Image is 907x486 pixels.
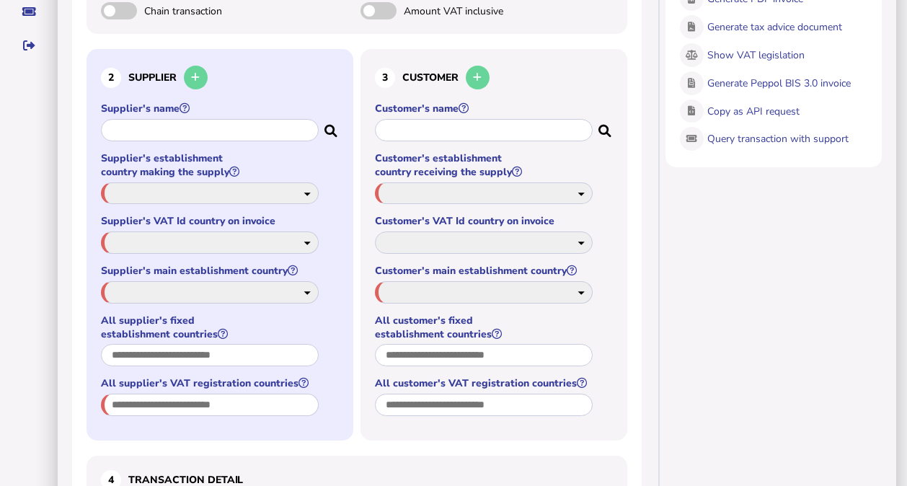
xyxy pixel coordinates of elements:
label: All supplier's VAT registration countries [101,376,321,390]
span: Amount VAT inclusive [404,4,555,18]
label: All customer's VAT registration countries [375,376,595,390]
label: Supplier's name [101,102,321,115]
label: Customer's establishment country receiving the supply [375,151,595,179]
label: Supplier's main establishment country [101,264,321,278]
label: Customer's main establishment country [375,264,595,278]
h3: Customer [375,63,613,92]
label: All customer's fixed establishment countries [375,314,595,341]
label: Customer's VAT Id country on invoice [375,214,595,228]
label: Supplier's establishment country making the supply [101,151,321,179]
button: Sign out [14,30,44,61]
i: Search for a dummy customer [598,120,613,132]
div: 2 [101,68,121,88]
button: Add a new customer to the database [466,66,490,89]
label: Supplier's VAT Id country on invoice [101,214,321,228]
label: Customer's name [375,102,595,115]
label: All supplier's fixed establishment countries [101,314,321,341]
section: Define the seller [87,49,353,441]
h3: Supplier [101,63,339,92]
div: 3 [375,68,395,88]
span: Chain transaction [144,4,296,18]
button: Add a new supplier to the database [184,66,208,89]
i: Search for a dummy seller [324,120,339,132]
